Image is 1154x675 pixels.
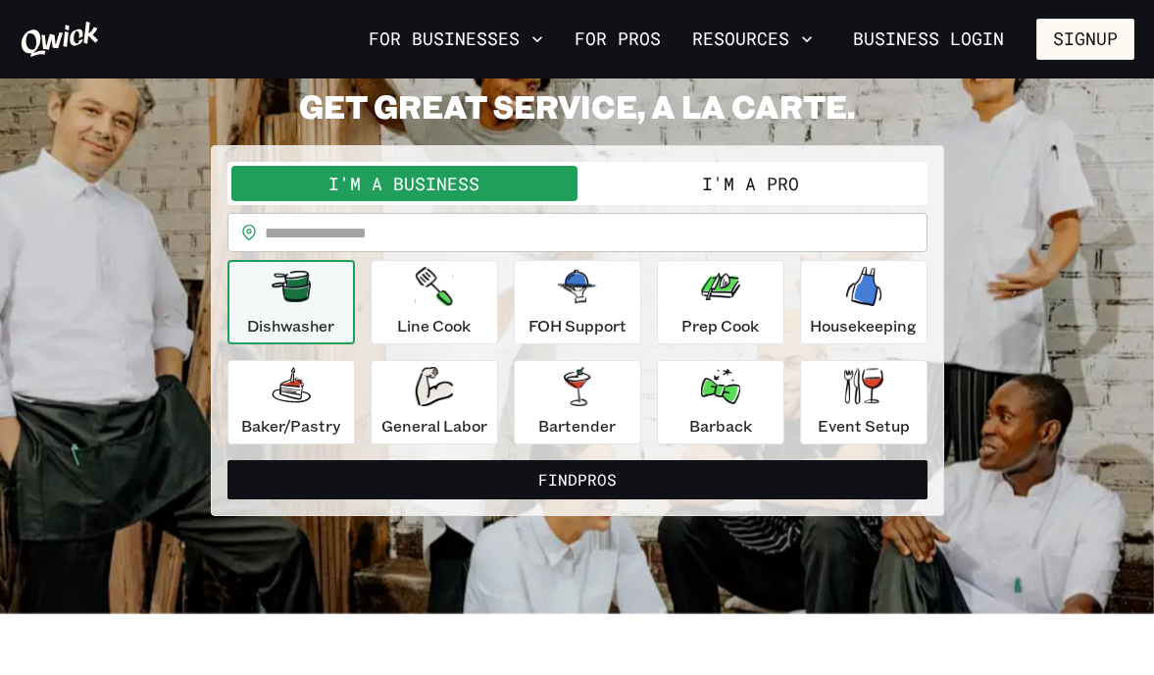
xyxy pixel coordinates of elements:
[657,360,784,444] button: Barback
[681,314,759,337] p: Prep Cook
[514,360,641,444] button: Bartender
[371,260,498,344] button: Line Cook
[528,314,627,337] p: FOH Support
[241,414,340,438] p: Baker/Pastry
[836,19,1021,60] a: Business Login
[538,414,616,438] p: Bartender
[227,260,355,344] button: Dishwasher
[800,360,928,444] button: Event Setup
[361,23,551,56] button: For Businesses
[810,314,917,337] p: Housekeeping
[211,86,944,126] h2: GET GREAT SERVICE, A LA CARTE.
[1036,19,1134,60] button: Signup
[371,360,498,444] button: General Labor
[657,260,784,344] button: Prep Cook
[800,260,928,344] button: Housekeeping
[227,460,928,499] button: FindPros
[227,360,355,444] button: Baker/Pastry
[684,23,821,56] button: Resources
[247,314,334,337] p: Dishwasher
[689,414,752,438] p: Barback
[514,260,641,344] button: FOH Support
[577,166,924,201] button: I'm a Pro
[397,314,471,337] p: Line Cook
[567,23,669,56] a: For Pros
[381,414,487,438] p: General Labor
[818,414,910,438] p: Event Setup
[231,166,577,201] button: I'm a Business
